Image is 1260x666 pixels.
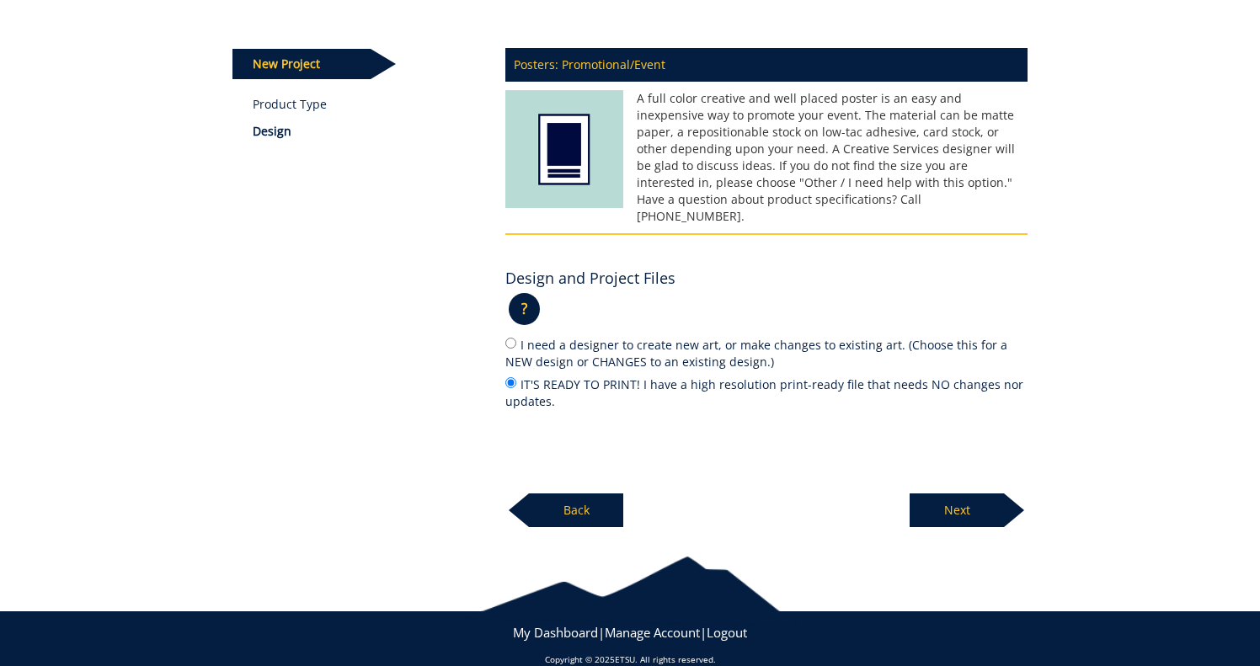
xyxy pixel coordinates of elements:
a: Manage Account [605,624,700,641]
h4: Design and Project Files [505,270,675,287]
p: New Project [232,49,371,79]
p: Posters: Promotional/Event [505,48,1028,82]
a: ETSU [615,653,635,665]
a: Product Type [253,96,481,113]
p: Next [910,493,1004,527]
label: IT'S READY TO PRINT! I have a high resolution print-ready file that needs NO changes nor updates. [505,375,1028,410]
a: Logout [707,624,747,641]
label: I need a designer to create new art, or make changes to existing art. (Choose this for a NEW desi... [505,335,1028,370]
input: IT'S READY TO PRINT! I have a high resolution print-ready file that needs NO changes nor updates. [505,377,516,388]
p: Back [529,493,623,527]
input: I need a designer to create new art, or make changes to existing art. (Choose this for a NEW desi... [505,338,516,349]
p: Design [253,123,481,140]
p: A full color creative and well placed poster is an easy and inexpensive way to promote your event... [505,90,1028,225]
p: ? [509,293,540,325]
a: My Dashboard [513,624,598,641]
